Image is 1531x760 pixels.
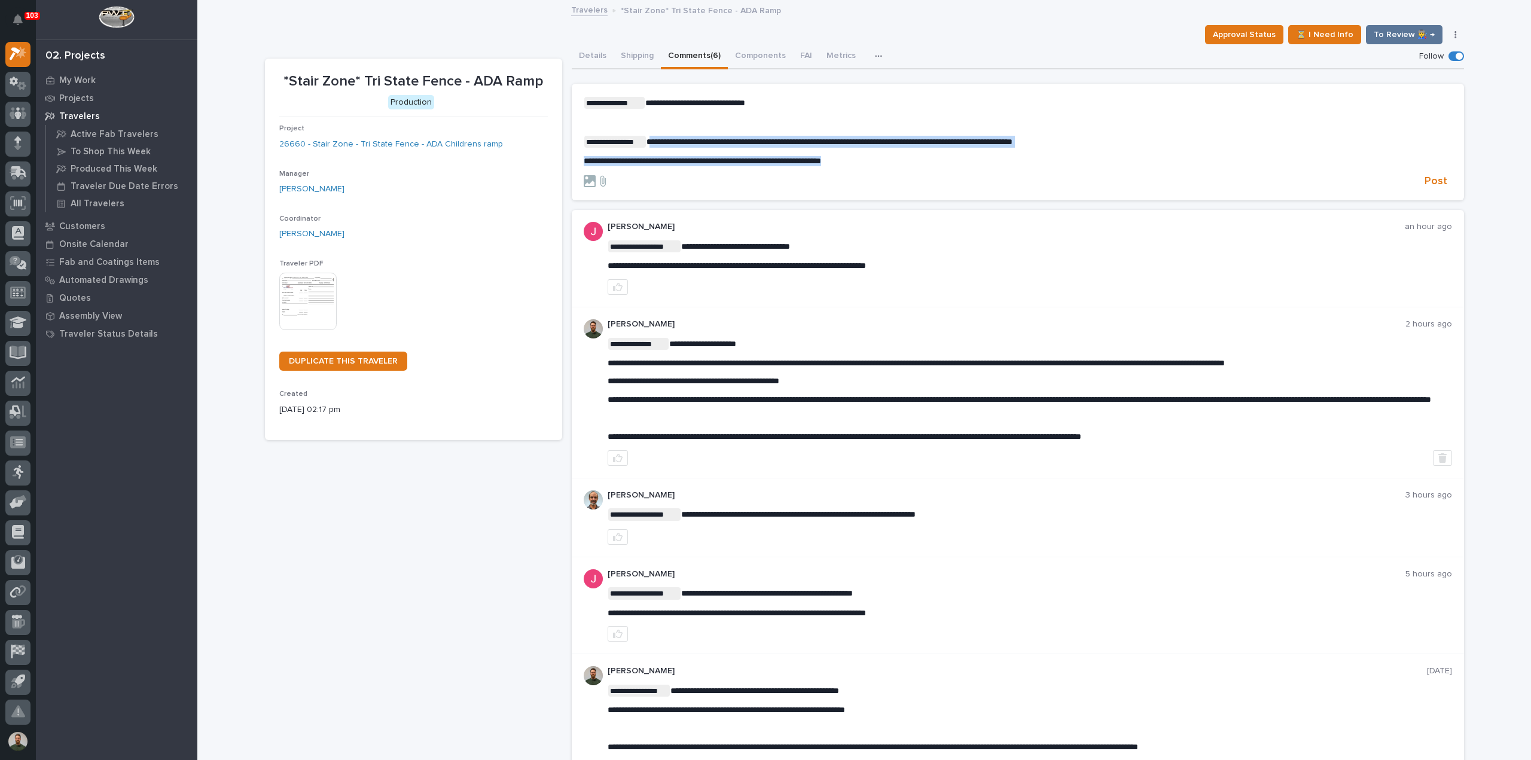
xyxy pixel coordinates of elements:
p: My Work [59,75,96,86]
span: Post [1425,175,1447,188]
button: Delete post [1433,450,1452,466]
span: Approval Status [1213,28,1276,42]
button: ⏳ I Need Info [1288,25,1361,44]
p: Follow [1419,51,1444,62]
button: like this post [608,450,628,466]
button: Comments (6) [661,44,728,69]
span: Project [279,125,304,132]
p: an hour ago [1405,222,1452,232]
p: *Stair Zone* Tri State Fence - ADA Ramp [621,3,781,16]
p: Assembly View [59,311,122,322]
button: Post [1420,175,1452,188]
a: [PERSON_NAME] [279,228,344,240]
a: DUPLICATE THIS TRAVELER [279,352,407,371]
span: Traveler PDF [279,260,324,267]
a: Travelers [36,107,197,125]
p: Fab and Coatings Items [59,257,160,268]
a: Traveler Due Date Errors [46,178,197,194]
img: ACg8ocI-SXp0KwvcdjE4ZoRMyLsZRSgZqnEZt9q_hAaElEsh-D-asw=s96-c [584,569,603,588]
span: DUPLICATE THIS TRAVELER [289,357,398,365]
button: like this post [608,279,628,295]
button: FAI [793,44,819,69]
a: Active Fab Travelers [46,126,197,142]
button: users-avatar [5,729,31,754]
button: Shipping [614,44,661,69]
p: [PERSON_NAME] [608,319,1405,329]
span: Created [279,390,307,398]
p: [DATE] 02:17 pm [279,404,548,416]
p: 103 [26,11,38,20]
span: To Review 👨‍🏭 → [1374,28,1435,42]
div: Production [388,95,434,110]
p: Travelers [59,111,100,122]
span: Coordinator [279,215,321,222]
a: Projects [36,89,197,107]
p: Active Fab Travelers [71,129,158,140]
button: Notifications [5,7,31,32]
img: AATXAJw4slNr5ea0WduZQVIpKGhdapBAGQ9xVsOeEvl5=s96-c [584,666,603,685]
button: Approval Status [1205,25,1283,44]
button: To Review 👨‍🏭 → [1366,25,1442,44]
p: Traveler Due Date Errors [71,181,178,192]
p: Traveler Status Details [59,329,158,340]
p: 5 hours ago [1405,569,1452,579]
p: [DATE] [1427,666,1452,676]
a: Produced This Week [46,160,197,177]
p: *Stair Zone* Tri State Fence - ADA Ramp [279,73,548,90]
button: like this post [608,626,628,642]
img: AATXAJw4slNr5ea0WduZQVIpKGhdapBAGQ9xVsOeEvl5=s96-c [584,319,603,338]
p: [PERSON_NAME] [608,666,1427,676]
p: All Travelers [71,199,124,209]
button: Details [572,44,614,69]
button: Components [728,44,793,69]
img: AOh14GhUnP333BqRmXh-vZ-TpYZQaFVsuOFmGre8SRZf2A=s96-c [584,490,603,509]
a: Onsite Calendar [36,235,197,253]
span: Manager [279,170,309,178]
div: Notifications103 [15,14,31,33]
a: Automated Drawings [36,271,197,289]
p: Automated Drawings [59,275,148,286]
p: Customers [59,221,105,232]
p: Quotes [59,293,91,304]
a: My Work [36,71,197,89]
img: Workspace Logo [99,6,134,28]
button: like this post [608,529,628,545]
p: To Shop This Week [71,146,151,157]
a: All Travelers [46,195,197,212]
p: Projects [59,93,94,104]
div: 02. Projects [45,50,105,63]
a: 26660 - Stair Zone - Tri State Fence - ADA Childrens ramp [279,138,503,151]
p: 2 hours ago [1405,319,1452,329]
a: Traveler Status Details [36,325,197,343]
a: Quotes [36,289,197,307]
p: Produced This Week [71,164,157,175]
p: Onsite Calendar [59,239,129,250]
p: 3 hours ago [1405,490,1452,500]
a: [PERSON_NAME] [279,183,344,196]
a: To Shop This Week [46,143,197,160]
p: [PERSON_NAME] [608,490,1405,500]
a: Travelers [571,2,608,16]
a: Fab and Coatings Items [36,253,197,271]
button: Metrics [819,44,863,69]
p: [PERSON_NAME] [608,222,1405,232]
img: ACg8ocI-SXp0KwvcdjE4ZoRMyLsZRSgZqnEZt9q_hAaElEsh-D-asw=s96-c [584,222,603,241]
a: Assembly View [36,307,197,325]
a: Customers [36,217,197,235]
span: ⏳ I Need Info [1296,28,1353,42]
p: [PERSON_NAME] [608,569,1405,579]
